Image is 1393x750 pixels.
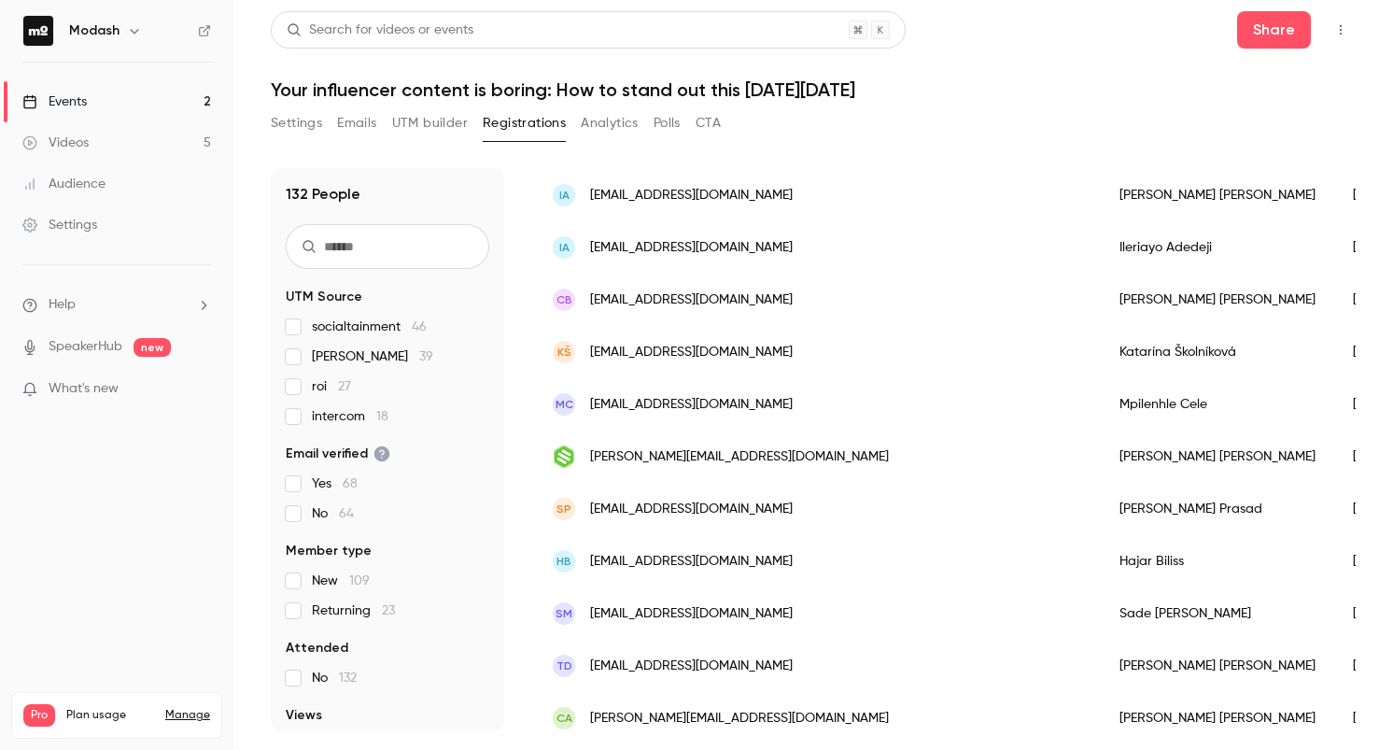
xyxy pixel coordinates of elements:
[590,290,793,310] span: [EMAIL_ADDRESS][DOMAIN_NAME]
[1101,535,1334,587] div: Hajar Biliss
[1101,169,1334,221] div: [PERSON_NAME] [PERSON_NAME]
[339,507,354,520] span: 64
[286,706,322,725] span: Views
[553,446,575,468] img: switchboard.live
[1101,483,1334,535] div: [PERSON_NAME] Prasad
[271,78,1356,101] h1: Your influencer content is boring: How to stand out this [DATE][DATE]
[590,604,793,624] span: [EMAIL_ADDRESS][DOMAIN_NAME]
[1101,326,1334,378] div: Katarína Školníková
[22,295,211,315] li: help-dropdown-opener
[559,187,570,204] span: IA
[590,500,793,519] span: [EMAIL_ADDRESS][DOMAIN_NAME]
[556,396,573,413] span: MC
[483,108,566,138] button: Registrations
[392,108,468,138] button: UTM builder
[556,291,572,308] span: CB
[556,710,572,727] span: CA
[590,343,793,362] span: [EMAIL_ADDRESS][DOMAIN_NAME]
[1101,587,1334,640] div: Sade [PERSON_NAME]
[49,337,122,357] a: SpeakerHub
[312,669,357,687] span: No
[412,320,427,333] span: 46
[287,21,473,40] div: Search for videos or events
[337,108,376,138] button: Emails
[286,542,372,560] span: Member type
[654,108,681,138] button: Polls
[590,395,793,415] span: [EMAIL_ADDRESS][DOMAIN_NAME]
[581,108,639,138] button: Analytics
[69,21,120,40] h6: Modash
[1101,431,1334,483] div: [PERSON_NAME] [PERSON_NAME]
[312,504,354,523] span: No
[559,239,570,256] span: IA
[1237,11,1311,49] button: Share
[286,288,362,306] span: UTM Source
[23,16,53,46] img: Modash
[134,338,171,357] span: new
[312,601,395,620] span: Returning
[590,238,793,258] span: [EMAIL_ADDRESS][DOMAIN_NAME]
[271,108,322,138] button: Settings
[1101,221,1334,274] div: Ileriayo Adedeji
[590,447,889,467] span: [PERSON_NAME][EMAIL_ADDRESS][DOMAIN_NAME]
[419,350,433,363] span: 39
[165,708,210,723] a: Manage
[339,672,357,685] span: 132
[312,572,370,590] span: New
[376,410,388,423] span: 18
[556,658,572,674] span: TD
[1101,378,1334,431] div: Mpilenhle Cele
[343,477,358,490] span: 68
[382,604,395,617] span: 23
[590,552,793,572] span: [EMAIL_ADDRESS][DOMAIN_NAME]
[22,175,106,193] div: Audience
[557,344,571,361] span: KŠ
[312,318,427,336] span: socialtainment
[590,186,793,205] span: [EMAIL_ADDRESS][DOMAIN_NAME]
[590,709,889,729] span: [PERSON_NAME][EMAIL_ADDRESS][DOMAIN_NAME]
[312,377,351,396] span: roi
[49,379,119,399] span: What's new
[286,445,390,463] span: Email verified
[349,574,370,587] span: 109
[696,108,721,138] button: CTA
[556,605,572,622] span: SM
[49,295,76,315] span: Help
[338,380,351,393] span: 27
[312,474,358,493] span: Yes
[286,183,360,205] h1: 132 People
[312,407,388,426] span: intercom
[1101,692,1334,744] div: [PERSON_NAME] [PERSON_NAME]
[22,92,87,111] div: Events
[22,216,97,234] div: Settings
[66,708,154,723] span: Plan usage
[22,134,89,152] div: Videos
[556,553,571,570] span: HB
[1101,274,1334,326] div: [PERSON_NAME] [PERSON_NAME]
[1101,640,1334,692] div: [PERSON_NAME] [PERSON_NAME]
[590,657,793,676] span: [EMAIL_ADDRESS][DOMAIN_NAME]
[286,639,348,658] span: Attended
[23,704,55,727] span: Pro
[312,347,433,366] span: [PERSON_NAME]
[556,501,571,517] span: SP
